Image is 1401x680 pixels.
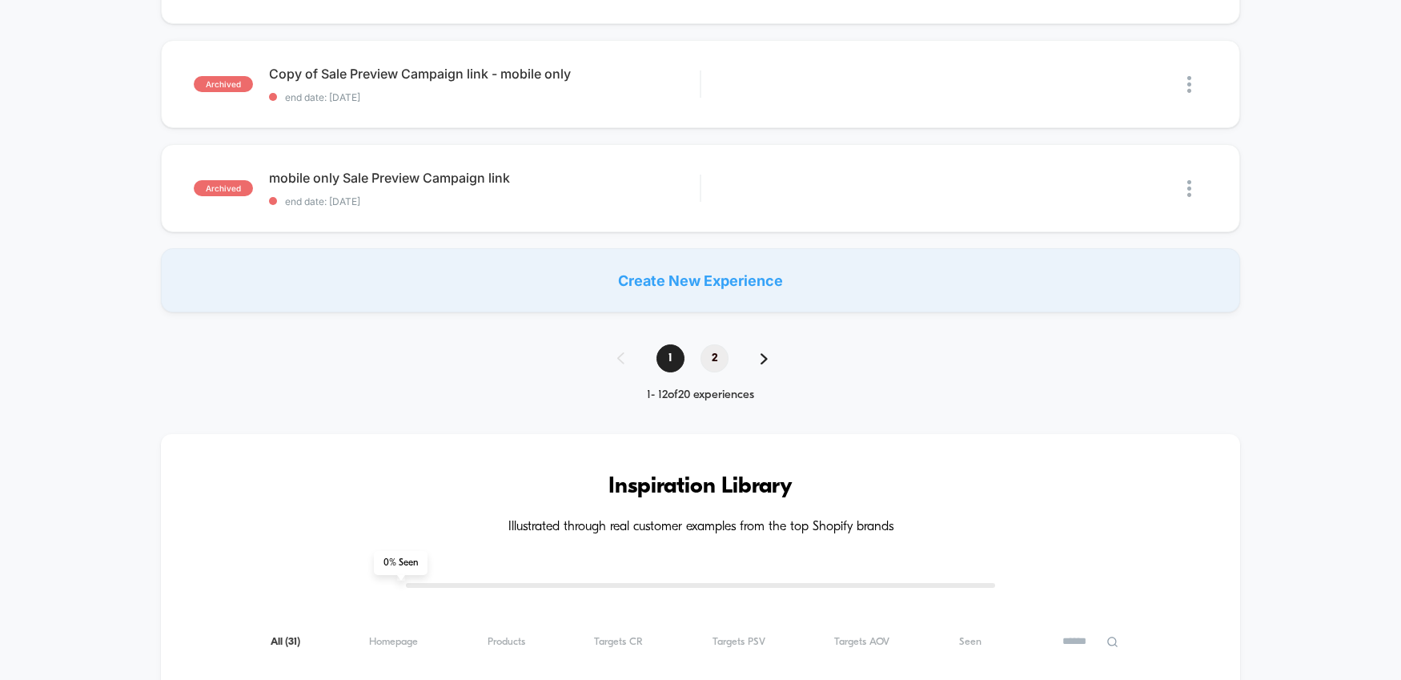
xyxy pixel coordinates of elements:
span: 0 % Seen [374,551,428,575]
span: Products [488,636,525,648]
div: 1 - 12 of 20 experiences [601,388,800,402]
span: Targets CR [594,636,643,648]
span: archived [194,76,253,92]
div: Create New Experience [161,248,1240,312]
span: archived [194,180,253,196]
span: 1 [656,344,684,372]
img: close [1187,180,1191,197]
span: end date: [DATE] [269,91,700,103]
img: close [1187,76,1191,93]
span: 2 [700,344,729,372]
span: Homepage [369,636,418,648]
h4: Illustrated through real customer examples from the top Shopify brands [209,520,1192,535]
img: pagination forward [761,353,768,364]
span: end date: [DATE] [269,195,700,207]
span: All [271,636,300,648]
h3: Inspiration Library [209,474,1192,500]
span: Copy of Sale Preview Campaign link - mobile only [269,66,700,82]
span: ( 31 ) [285,637,300,647]
span: Targets PSV [713,636,765,648]
span: Seen [959,636,982,648]
span: Targets AOV [834,636,889,648]
span: mobile only Sale Preview Campaign link [269,170,700,186]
